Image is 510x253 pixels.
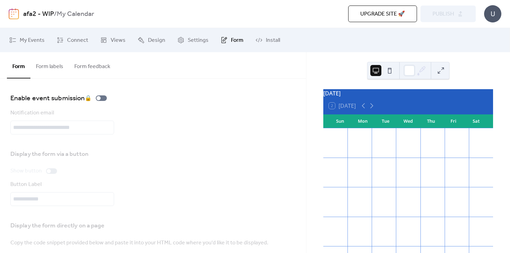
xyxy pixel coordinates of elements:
[471,189,476,194] div: 20
[374,160,379,165] div: 9
[447,160,452,165] div: 12
[447,189,452,194] div: 19
[57,8,94,21] b: My Calendar
[132,31,170,49] a: Design
[4,31,50,49] a: My Events
[188,36,208,45] span: Settings
[465,114,488,128] div: Sat
[23,8,54,21] a: afa2 - WIP
[374,219,379,224] div: 23
[52,31,93,49] a: Connect
[329,114,352,128] div: Sun
[397,114,420,128] div: Wed
[69,52,116,78] button: Form feedback
[250,31,285,49] a: Install
[325,160,331,165] div: 7
[374,130,379,135] div: 2
[7,52,30,78] button: Form
[350,130,355,135] div: 1
[471,219,476,224] div: 27
[54,8,57,21] b: /
[352,114,374,128] div: Mon
[30,52,69,78] button: Form labels
[423,130,428,135] div: 4
[231,36,243,45] span: Form
[447,219,452,224] div: 26
[325,219,331,224] div: 21
[442,114,465,128] div: Fri
[447,130,452,135] div: 5
[350,219,355,224] div: 22
[471,160,476,165] div: 13
[471,130,476,135] div: 6
[111,36,126,45] span: Views
[398,160,403,165] div: 10
[323,89,493,97] div: [DATE]
[350,189,355,194] div: 15
[398,189,403,194] div: 17
[325,130,331,135] div: 31
[423,189,428,194] div: 18
[398,219,403,224] div: 24
[348,6,417,22] button: Upgrade site 🚀
[423,160,428,165] div: 11
[215,31,249,49] a: Form
[325,189,331,194] div: 14
[423,219,428,224] div: 25
[266,36,280,45] span: Install
[374,114,397,128] div: Tue
[398,130,403,135] div: 3
[350,160,355,165] div: 8
[172,31,214,49] a: Settings
[419,114,442,128] div: Thu
[9,8,19,19] img: logo
[20,36,45,45] span: My Events
[374,189,379,194] div: 16
[360,10,405,18] span: Upgrade site 🚀
[95,31,131,49] a: Views
[148,36,165,45] span: Design
[67,36,88,45] span: Connect
[484,5,501,22] div: U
